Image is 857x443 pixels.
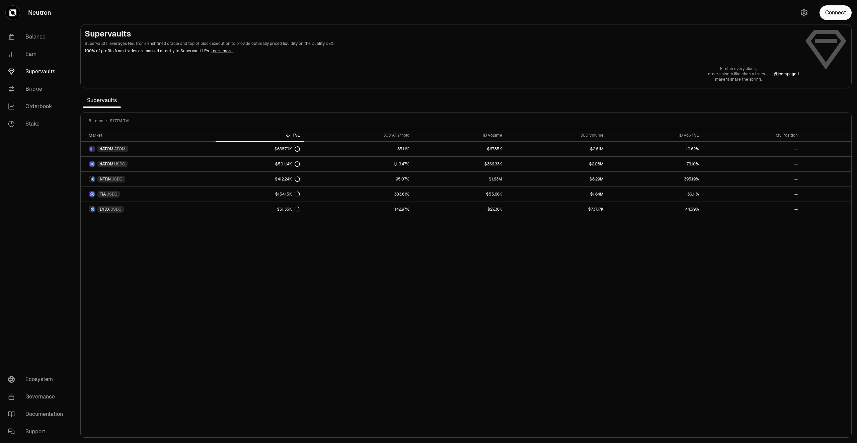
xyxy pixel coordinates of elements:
p: 100% of profits from trades are passed directly to Supervault LPs. [85,48,799,54]
div: $154.15K [275,192,300,197]
img: USDC Logo [92,161,95,167]
a: Governance [3,388,72,405]
a: $1.84M [506,187,608,202]
span: ATOM [114,146,126,152]
span: USDC [111,176,123,182]
a: 44.59% [608,202,703,217]
span: DYDX [100,207,110,212]
button: Connect [820,5,852,20]
a: 95.07% [304,172,413,187]
img: NTRN Logo [89,176,92,182]
a: Supervaults [3,63,72,80]
a: $366.33K [413,157,506,171]
a: First in every block,orders bloom like cherry trees—makers share the spring. [708,66,769,82]
a: $1.63M [413,172,506,187]
div: 30D APY/hold [308,133,409,138]
span: $1.77M TVL [110,118,131,124]
a: DYDX LogoUSDC LogoDYDXUSDC [81,202,216,217]
a: Orderbook [3,98,72,115]
a: -- [703,202,802,217]
a: -- [703,172,802,187]
img: USDC Logo [92,176,95,182]
div: $61.35K [277,207,300,212]
h2: Supervaults [85,28,799,39]
a: $638.70K [216,142,304,156]
a: 36.11% [608,187,703,202]
a: dATOM LogoUSDC LogodATOMUSDC [81,157,216,171]
a: $501.14K [216,157,304,171]
a: $27.36K [413,202,506,217]
img: TIA Logo [89,192,92,197]
a: 142.97% [304,202,413,217]
img: ATOM Logo [92,146,95,152]
a: dATOM LogoATOM LogodATOMATOM [81,142,216,156]
a: -- [703,157,802,171]
a: Earn [3,46,72,63]
a: NTRN LogoUSDC LogoNTRNUSDC [81,172,216,187]
span: USDC [110,207,122,212]
span: TIA [100,192,106,197]
img: dATOM Logo [89,161,92,167]
div: $412.24K [275,176,300,182]
a: 35.11% [304,142,413,156]
a: Ecosystem [3,371,72,388]
a: $67.85K [413,142,506,156]
img: dATOM Logo [89,146,92,152]
a: $412.24K [216,172,304,187]
span: 5 items [89,118,103,124]
p: makers share the spring. [708,77,769,82]
div: My Position [707,133,798,138]
div: TVL [220,133,300,138]
span: dATOM [100,146,113,152]
a: @jcompagni1 [774,71,799,77]
a: Bridge [3,80,72,98]
img: USDC Logo [92,207,95,212]
div: $638.70K [275,146,300,152]
a: 1,113.47% [304,157,413,171]
a: -- [703,142,802,156]
div: 1D Vol/TVL [612,133,699,138]
a: 303.61% [304,187,413,202]
a: 73.10% [608,157,703,171]
span: USDC [114,161,125,167]
a: $55.66K [413,187,506,202]
p: Supervaults leverages Neutron's enshrined oracle and top of block execution to provide optimally ... [85,41,799,47]
a: 395.19% [608,172,703,187]
p: First in every block, [708,66,769,71]
a: $154.15K [216,187,304,202]
a: Balance [3,28,72,46]
a: Stake [3,115,72,133]
a: $2.08M [506,157,608,171]
span: dATOM [100,161,113,167]
img: USDC Logo [92,192,95,197]
a: TIA LogoUSDC LogoTIAUSDC [81,187,216,202]
span: Supervaults [83,94,121,107]
a: -- [703,187,802,202]
a: $61.35K [216,202,304,217]
span: USDC [106,192,118,197]
p: @ jcompagni1 [774,71,799,77]
a: Support [3,423,72,440]
div: 30D Volume [510,133,604,138]
a: 10.62% [608,142,703,156]
p: orders bloom like cherry trees— [708,71,769,77]
img: DYDX Logo [89,207,92,212]
div: Market [89,133,212,138]
span: NTRN [100,176,111,182]
a: $737.17K [506,202,608,217]
a: Documentation [3,405,72,423]
a: $2.61M [506,142,608,156]
div: 1D Volume [417,133,502,138]
a: Learn more [211,48,233,54]
a: $8.29M [506,172,608,187]
div: $501.14K [275,161,300,167]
